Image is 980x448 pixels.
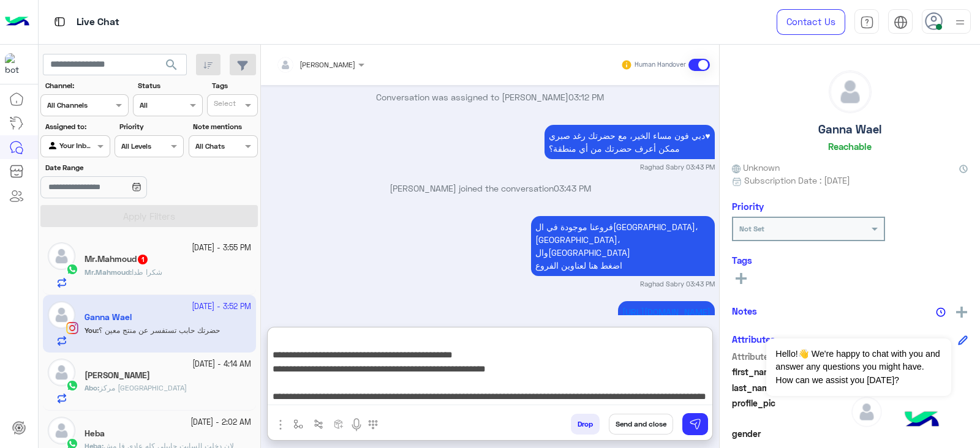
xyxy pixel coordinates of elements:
[936,307,946,317] img: notes
[732,365,849,378] span: first_name
[85,383,99,392] b: :
[640,162,715,172] small: Raghad Sabry 03:43 PM
[732,255,968,266] h6: Tags
[777,9,845,35] a: Contact Us
[273,417,288,432] img: send attachment
[212,98,236,112] div: Select
[119,121,183,132] label: Priority
[99,383,187,392] span: مركز جرجا
[329,414,349,434] button: create order
[851,397,882,427] img: defaultAdmin.png
[157,54,187,80] button: search
[828,141,872,152] h6: Reachable
[571,414,600,435] button: Drop
[818,122,881,136] h5: Ganna Wael
[568,92,604,102] span: 03:12 PM
[894,15,908,29] img: tab
[744,174,850,187] span: Subscription Date : [DATE]
[554,183,591,193] span: 03:43 PM
[45,162,183,173] label: Date Range
[732,350,849,363] span: Attribute Name
[309,414,329,434] button: Trigger scenario
[860,15,874,29] img: tab
[5,53,27,75] img: 1403182699927242
[85,254,149,264] h5: Mr.Mahmoud
[77,14,119,31] p: Live Chat
[266,182,715,195] p: [PERSON_NAME] joined the conversation
[732,161,780,174] span: Unknown
[349,417,364,432] img: send voice note
[293,419,303,429] img: select flow
[85,267,132,277] b: :
[192,359,251,370] small: [DATE] - 4:14 AM
[164,58,179,72] span: search
[314,419,323,429] img: Trigger scenario
[531,216,715,276] p: 26/9/2025, 3:43 PM
[85,370,150,381] h5: Abo Rody
[766,338,951,396] span: Hello!👋 We're happy to chat with you and answer any questions you might have. How can we assist y...
[829,71,871,113] img: defaultAdmin.png
[622,307,710,317] a: [URL][DOMAIN_NAME]
[138,255,148,264] span: 1
[952,15,968,30] img: profile
[609,414,673,435] button: Send and close
[334,419,344,429] img: create order
[48,417,75,444] img: defaultAdmin.png
[732,334,775,345] h6: Attributes
[368,420,378,430] img: make a call
[48,359,75,386] img: defaultAdmin.png
[854,9,879,35] a: tab
[300,60,355,69] span: [PERSON_NAME]
[732,397,849,425] span: profile_pic
[45,80,127,91] label: Channel:
[212,80,257,91] label: Tags
[851,427,968,440] span: null
[5,9,29,35] img: Logo
[288,414,309,434] button: select flow
[732,381,849,394] span: last_name
[545,125,714,159] p: 26/9/2025, 3:43 PM
[85,267,130,277] span: Mr.Mahmoud
[618,301,715,323] p: 26/9/2025, 3:43 PM
[66,263,78,275] img: WhatsApp
[739,224,764,233] b: Not Set
[689,418,701,430] img: send message
[48,242,75,270] img: defaultAdmin.png
[193,121,256,132] label: Note mentions
[66,379,78,392] img: WhatsApp
[732,305,757,316] h6: Notes
[956,307,967,318] img: add
[40,205,258,227] button: Apply Filters
[266,91,715,103] p: Conversation was assigned to [PERSON_NAME]
[132,267,162,277] span: شكرا طدا
[732,201,764,212] h6: Priority
[635,60,686,70] small: Human Handover
[900,399,943,442] img: hulul-logo.png
[45,121,108,132] label: Assigned to:
[192,242,251,254] small: [DATE] - 3:55 PM
[640,279,715,289] small: Raghad Sabry 03:43 PM
[190,417,251,428] small: [DATE] - 2:02 AM
[85,383,97,392] span: Abo
[52,14,67,29] img: tab
[85,428,105,439] h5: Heba
[732,427,849,440] span: gender
[138,80,201,91] label: Status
